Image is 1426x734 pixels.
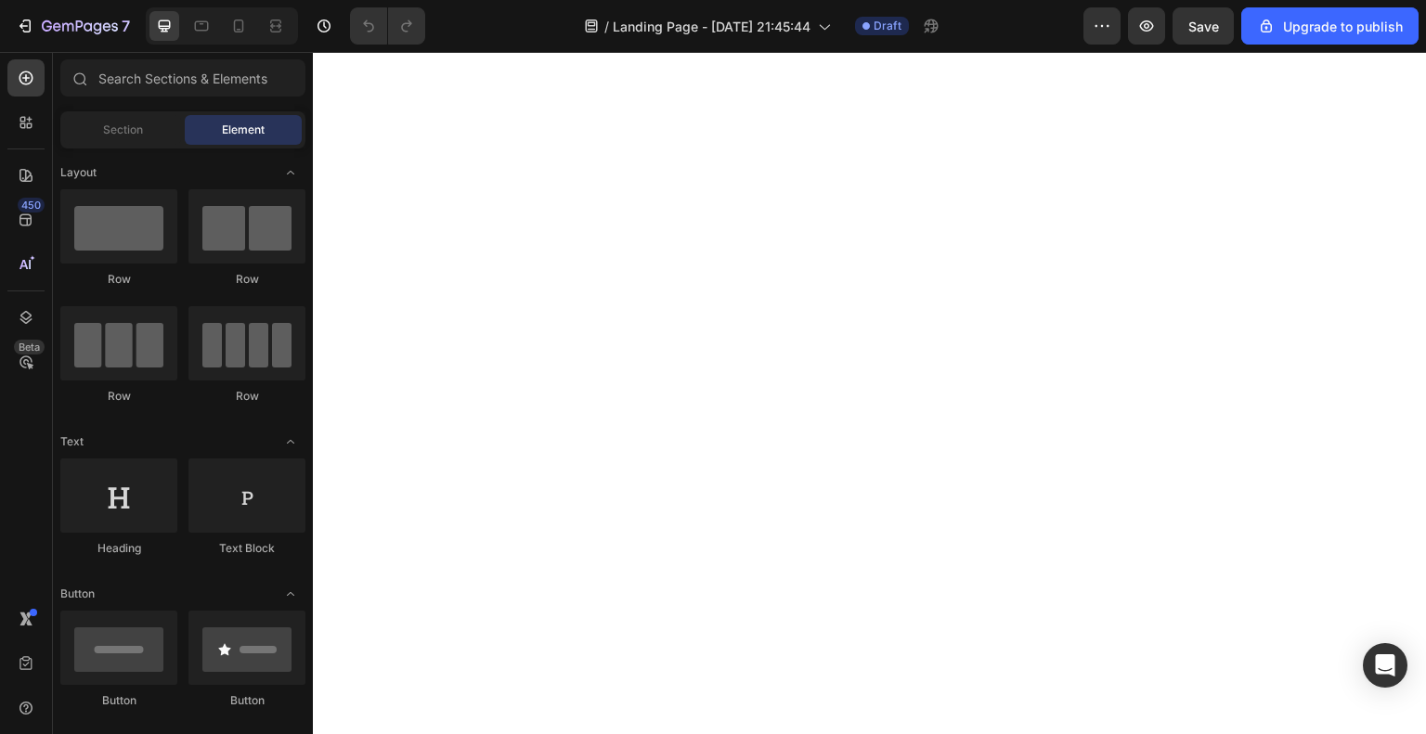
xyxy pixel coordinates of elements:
[1257,17,1403,36] div: Upgrade to publish
[276,158,305,187] span: Toggle open
[613,17,810,36] span: Landing Page - [DATE] 21:45:44
[188,388,305,405] div: Row
[122,15,130,37] p: 7
[60,540,177,557] div: Heading
[60,692,177,709] div: Button
[103,122,143,138] span: Section
[1363,643,1407,688] div: Open Intercom Messenger
[874,18,901,34] span: Draft
[7,7,138,45] button: 7
[188,271,305,288] div: Row
[60,433,84,450] span: Text
[1188,19,1219,34] span: Save
[14,340,45,354] div: Beta
[60,271,177,288] div: Row
[60,59,305,97] input: Search Sections & Elements
[350,7,425,45] div: Undo/Redo
[60,164,97,181] span: Layout
[1241,7,1419,45] button: Upgrade to publish
[604,17,609,36] span: /
[276,427,305,457] span: Toggle open
[313,52,1426,734] iframe: Design area
[188,540,305,557] div: Text Block
[188,692,305,709] div: Button
[222,122,265,138] span: Element
[276,579,305,609] span: Toggle open
[60,388,177,405] div: Row
[60,586,95,602] span: Button
[18,198,45,212] div: 450
[1173,7,1234,45] button: Save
